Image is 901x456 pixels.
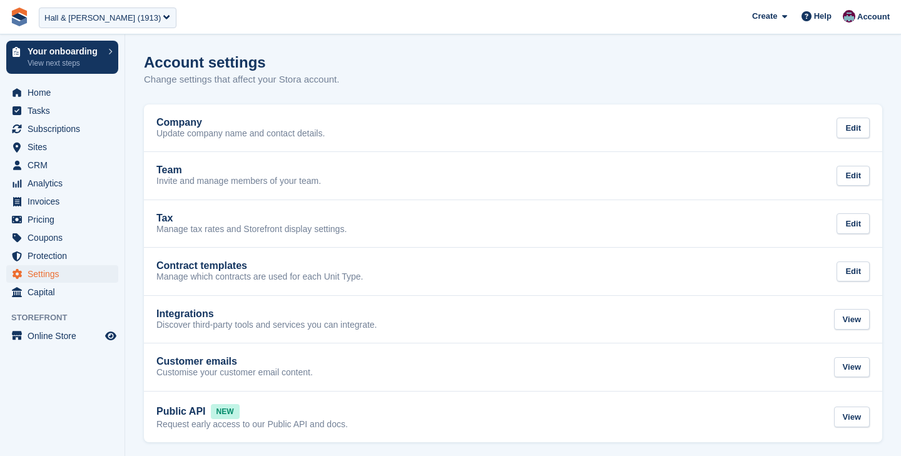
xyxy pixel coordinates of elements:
div: Hall & [PERSON_NAME] (1913) [44,12,161,24]
a: menu [6,156,118,174]
a: menu [6,229,118,246]
div: Edit [837,261,870,282]
span: Pricing [28,211,103,228]
span: Sites [28,138,103,156]
span: Storefront [11,312,125,324]
a: menu [6,283,118,301]
a: menu [6,102,118,119]
p: Manage tax rates and Storefront display settings. [156,224,347,235]
span: Coupons [28,229,103,246]
span: Online Store [28,327,103,345]
a: menu [6,138,118,156]
span: Create [752,10,777,23]
p: Customise your customer email content. [156,367,313,378]
div: View [834,407,870,427]
span: Account [857,11,890,23]
a: menu [6,84,118,101]
a: Customer emails Customise your customer email content. View [144,343,882,391]
p: Invite and manage members of your team. [156,176,321,187]
img: stora-icon-8386f47178a22dfd0bd8f6a31ec36ba5ce8667c1dd55bd0f319d3a0aa187defe.svg [10,8,29,26]
span: Protection [28,247,103,265]
span: Tasks [28,102,103,119]
p: Manage which contracts are used for each Unit Type. [156,271,363,283]
h2: Public API [156,406,206,417]
p: Change settings that affect your Stora account. [144,73,339,87]
span: Home [28,84,103,101]
h2: Tax [156,213,173,224]
a: menu [6,327,118,345]
h2: Integrations [156,308,214,320]
a: Your onboarding View next steps [6,41,118,74]
img: Brian Young [843,10,855,23]
a: Public API NEW Request early access to our Public API and docs. View [144,392,882,443]
a: menu [6,211,118,228]
a: Company Update company name and contact details. Edit [144,104,882,152]
span: CRM [28,156,103,174]
h2: Contract templates [156,260,247,271]
p: Discover third-party tools and services you can integrate. [156,320,377,331]
span: Analytics [28,175,103,192]
a: Preview store [103,328,118,343]
span: Subscriptions [28,120,103,138]
div: View [834,309,870,330]
p: View next steps [28,58,102,69]
div: Edit [837,166,870,186]
a: Integrations Discover third-party tools and services you can integrate. View [144,296,882,343]
span: Settings [28,265,103,283]
div: View [834,357,870,378]
p: Request early access to our Public API and docs. [156,419,348,430]
h2: Team [156,165,182,176]
a: Tax Manage tax rates and Storefront display settings. Edit [144,200,882,248]
span: Help [814,10,832,23]
a: menu [6,175,118,192]
span: Capital [28,283,103,301]
h1: Account settings [144,54,266,71]
span: NEW [211,404,240,419]
p: Your onboarding [28,47,102,56]
a: Contract templates Manage which contracts are used for each Unit Type. Edit [144,248,882,295]
h2: Company [156,117,202,128]
h2: Customer emails [156,356,237,367]
a: menu [6,120,118,138]
a: menu [6,265,118,283]
a: menu [6,247,118,265]
a: Team Invite and manage members of your team. Edit [144,152,882,200]
a: menu [6,193,118,210]
div: Edit [837,213,870,234]
p: Update company name and contact details. [156,128,325,139]
div: Edit [837,118,870,138]
span: Invoices [28,193,103,210]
